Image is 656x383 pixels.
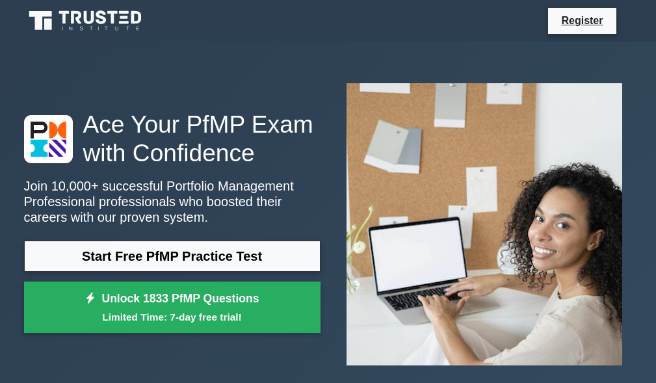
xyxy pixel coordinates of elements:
[553,12,610,29] a: Register
[24,178,321,225] p: Join 10,000+ successful Portfolio Management Professional professionals who boosted their careers...
[40,310,304,324] small: Limited Time: 7-day free trial!
[24,110,321,168] h1: Ace Your PfMP Exam with Confidence
[24,241,321,272] a: Start Free PfMP Practice Test
[24,282,321,334] a: Unlock 1833 PfMP QuestionsLimited Time: 7-day free trial!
